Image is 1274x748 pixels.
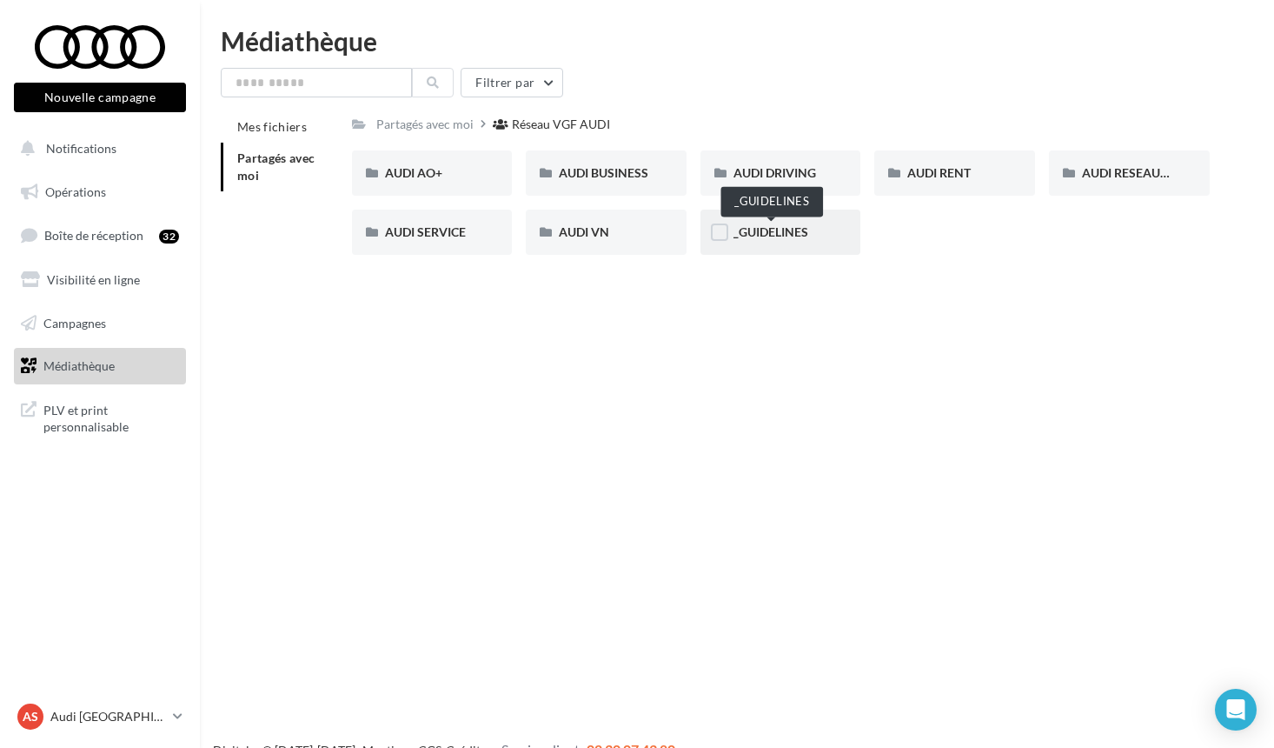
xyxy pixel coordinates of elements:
[50,708,166,725] p: Audi [GEOGRAPHIC_DATA]
[10,391,189,443] a: PLV et print personnalisable
[512,116,610,133] div: Réseau VGF AUDI
[733,165,816,180] span: AUDI DRIVING
[14,83,186,112] button: Nouvelle campagne
[45,184,106,199] span: Opérations
[44,228,143,243] span: Boîte de réception
[1082,165,1225,180] span: AUDI RESEAUX SOCIAUX
[237,150,315,183] span: Partagés avec moi
[907,165,971,180] span: AUDI RENT
[46,141,116,156] span: Notifications
[221,28,1253,54] div: Médiathèque
[47,272,140,287] span: Visibilité en ligne
[10,348,189,384] a: Médiathèque
[10,262,189,298] a: Visibilité en ligne
[461,68,563,97] button: Filtrer par
[1215,689,1257,731] div: Open Intercom Messenger
[14,700,186,733] a: AS Audi [GEOGRAPHIC_DATA]
[733,224,808,239] span: _GUIDELINES
[559,224,609,239] span: AUDI VN
[23,708,38,725] span: AS
[720,186,823,217] div: _GUIDELINES
[43,315,106,330] span: Campagnes
[376,116,474,133] div: Partagés avec moi
[43,358,115,373] span: Médiathèque
[10,305,189,342] a: Campagnes
[10,130,182,167] button: Notifications
[559,165,648,180] span: AUDI BUSINESS
[10,217,189,254] a: Boîte de réception32
[385,224,466,239] span: AUDI SERVICE
[385,165,442,180] span: AUDI AO+
[159,230,179,244] div: 32
[43,398,179,436] span: PLV et print personnalisable
[10,174,189,210] a: Opérations
[237,119,307,134] span: Mes fichiers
